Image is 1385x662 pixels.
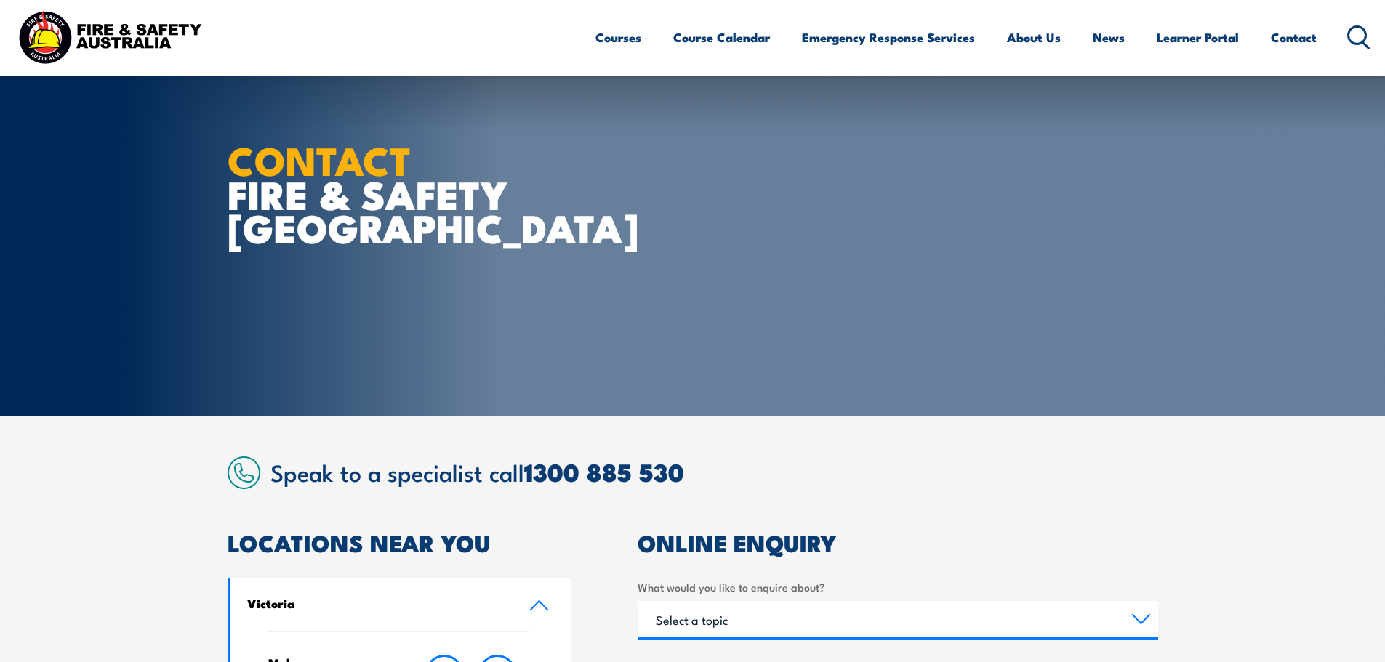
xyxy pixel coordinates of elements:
a: Course Calendar [673,18,770,57]
h2: Speak to a specialist call [270,459,1158,485]
a: Emergency Response Services [802,18,975,57]
label: What would you like to enquire about? [638,578,1158,595]
a: About Us [1007,18,1061,57]
a: Learner Portal [1157,18,1239,57]
a: Victoria [230,578,572,631]
strong: CONTACT [228,129,412,189]
a: News [1093,18,1125,57]
h2: LOCATIONS NEAR YOU [228,532,572,552]
h1: FIRE & SAFETY [GEOGRAPHIC_DATA] [228,142,587,244]
a: 1300 885 530 [524,452,684,491]
h4: Victoria [247,595,507,611]
h2: ONLINE ENQUIRY [638,532,1158,552]
a: Contact [1271,18,1317,57]
a: Courses [595,18,641,57]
